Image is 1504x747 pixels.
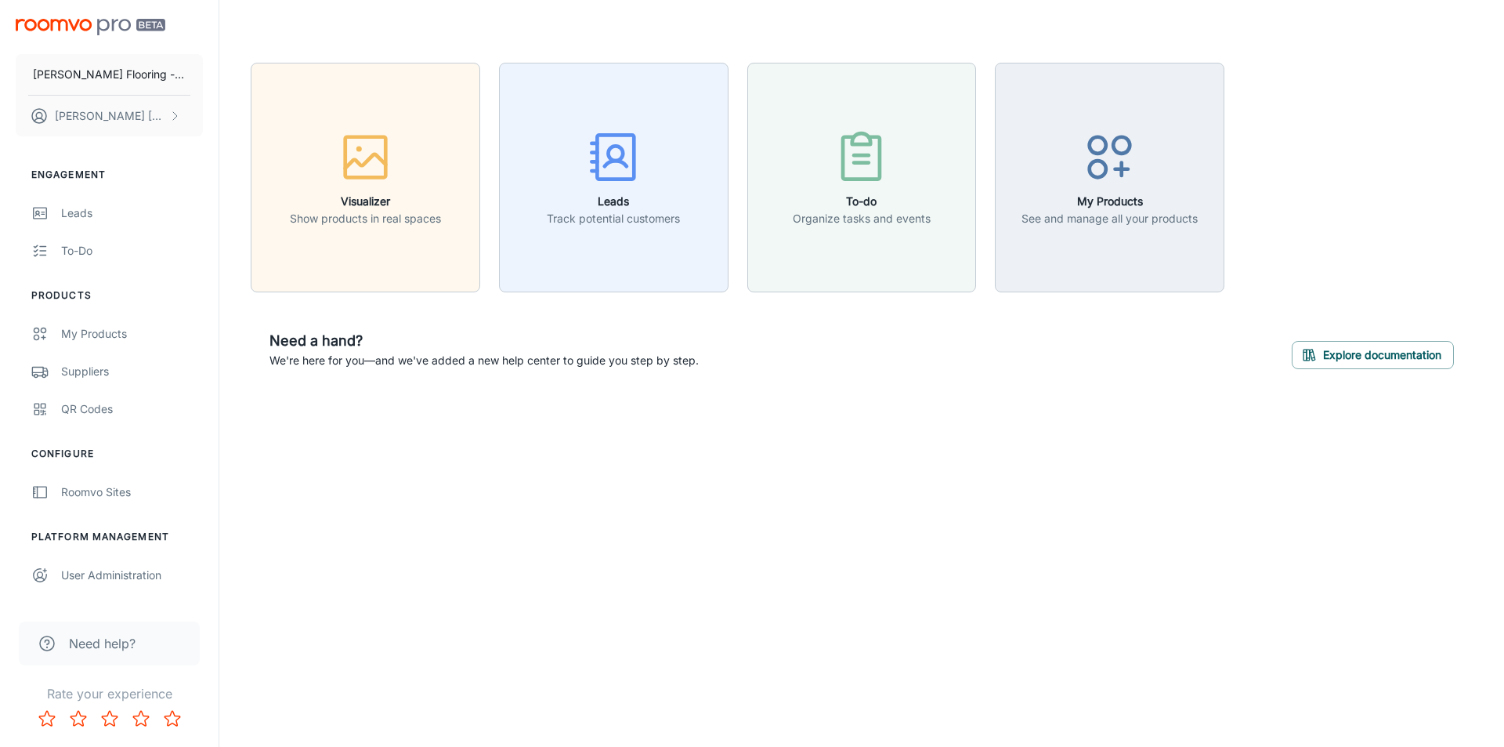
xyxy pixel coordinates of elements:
[61,242,203,259] div: To-do
[1021,193,1198,210] h6: My Products
[55,107,165,125] p: [PERSON_NAME] [PERSON_NAME]
[995,63,1224,292] button: My ProductsSee and manage all your products
[995,169,1224,184] a: My ProductsSee and manage all your products
[269,330,699,352] h6: Need a hand?
[16,19,165,35] img: Roomvo PRO Beta
[1292,346,1454,361] a: Explore documentation
[61,401,203,418] div: QR Codes
[499,169,728,184] a: LeadsTrack potential customers
[1021,210,1198,227] p: See and manage all your products
[290,210,441,227] p: Show products in real spaces
[499,63,728,292] button: LeadsTrack potential customers
[747,169,977,184] a: To-doOrganize tasks and events
[61,325,203,343] div: My Products
[33,66,186,83] p: [PERSON_NAME] Flooring - Test Site
[16,96,203,136] button: [PERSON_NAME] [PERSON_NAME]
[547,193,680,210] h6: Leads
[1292,341,1454,369] button: Explore documentation
[61,363,203,380] div: Suppliers
[793,193,931,210] h6: To-do
[269,352,699,369] p: We're here for you—and we've added a new help center to guide you step by step.
[251,63,480,292] button: VisualizerShow products in real spaces
[793,210,931,227] p: Organize tasks and events
[747,63,977,292] button: To-doOrganize tasks and events
[290,193,441,210] h6: Visualizer
[61,205,203,222] div: Leads
[16,54,203,95] button: [PERSON_NAME] Flooring - Test Site
[547,210,680,227] p: Track potential customers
